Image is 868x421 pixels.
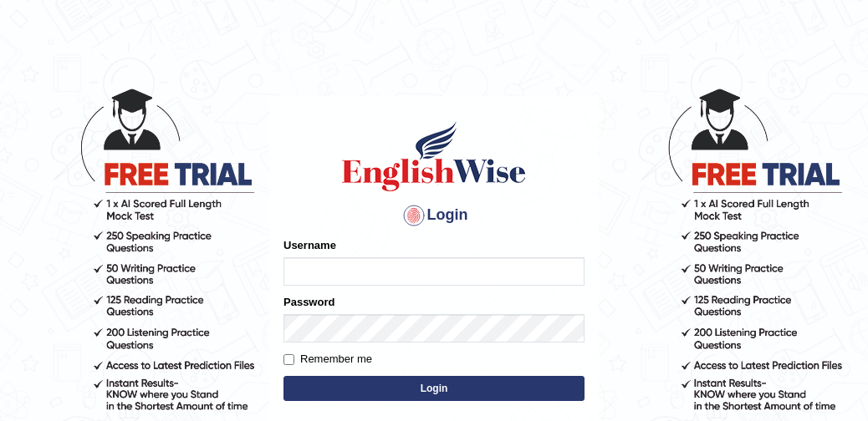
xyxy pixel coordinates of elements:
[283,294,334,310] label: Password
[283,202,585,229] h4: Login
[283,237,336,253] label: Username
[283,354,294,365] input: Remember me
[283,376,585,401] button: Login
[339,119,529,194] img: Logo of English Wise sign in for intelligent practice with AI
[283,351,372,368] label: Remember me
